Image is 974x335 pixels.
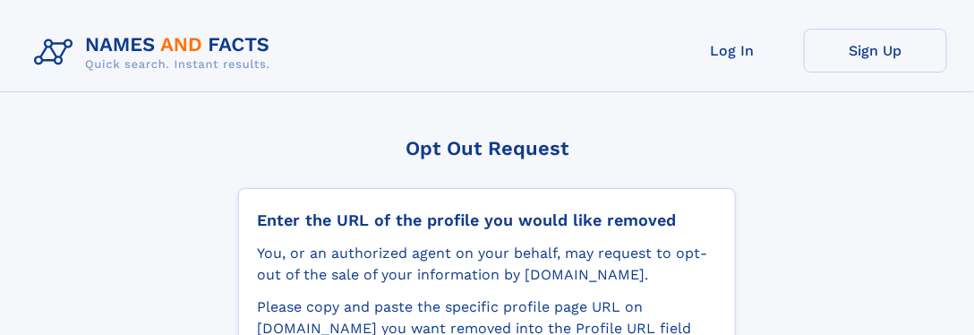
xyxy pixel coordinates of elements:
[238,137,736,159] div: Opt Out Request
[804,29,947,73] a: Sign Up
[661,29,804,73] a: Log In
[257,210,717,230] div: Enter the URL of the profile you would like removed
[27,29,285,77] img: Logo Names and Facts
[257,243,717,286] div: You, or an authorized agent on your behalf, may request to opt-out of the sale of your informatio...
